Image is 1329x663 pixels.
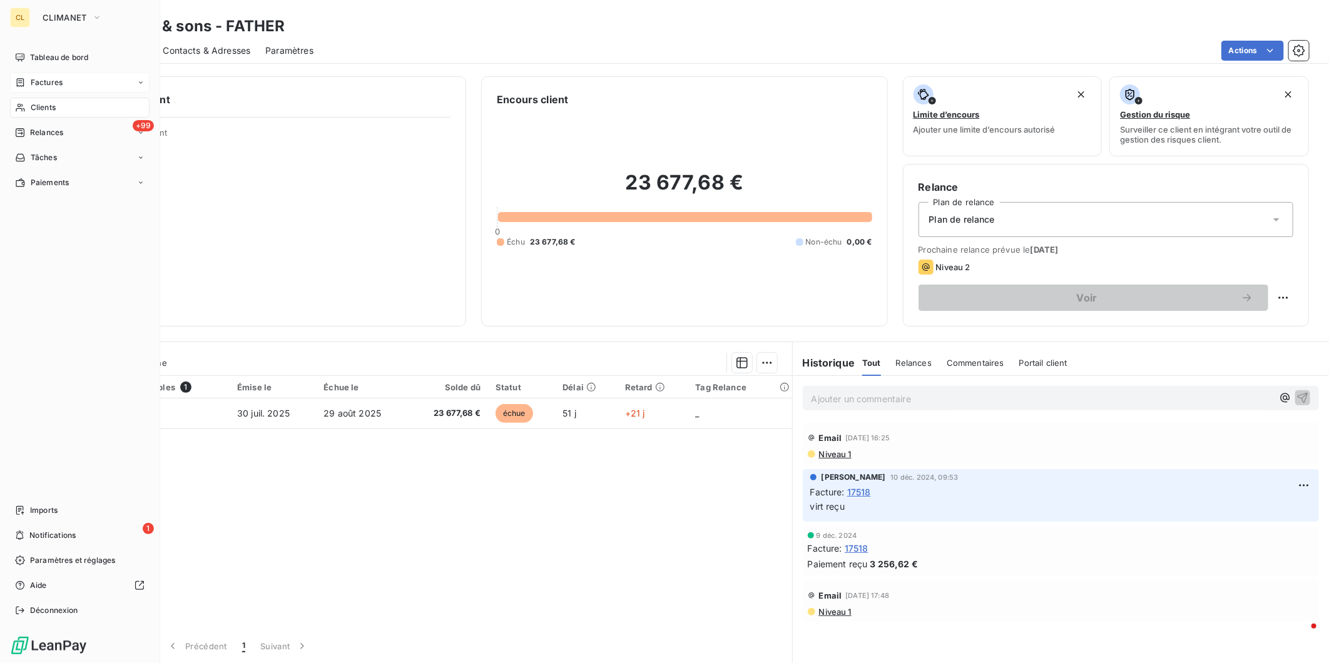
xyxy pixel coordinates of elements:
span: +99 [133,120,154,131]
span: Niveau 2 [936,262,970,272]
span: Limite d’encours [914,109,980,119]
span: Prochaine relance prévue le [919,245,1293,255]
span: Relances [30,127,63,138]
span: 17518 [845,542,868,555]
span: échue [496,404,533,423]
span: Paiement reçu [808,557,868,570]
span: Facture : [808,542,842,555]
h6: Informations client [76,92,451,107]
span: 1 [242,640,245,652]
span: Clients [31,102,56,113]
button: Limite d’encoursAjouter une limite d’encours autorisé [903,76,1102,156]
span: Plan de relance [929,213,995,226]
span: Niveau 1 [818,449,852,459]
span: 10 déc. 2024, 09:53 [891,473,959,481]
div: Délai [563,382,610,392]
button: Précédent [159,633,235,659]
span: Gestion du risque [1120,109,1190,119]
span: Contacts & Adresses [163,44,250,57]
span: Échu [507,236,525,248]
h2: 23 677,68 € [497,170,872,208]
span: 0,00 € [847,236,872,248]
span: Déconnexion [30,605,78,616]
span: Voir [934,293,1241,303]
span: Aide [30,580,47,591]
span: Commentaires [947,358,1004,368]
button: Actions [1221,41,1284,61]
span: Email [819,433,842,443]
span: 9 déc. 2024 [817,532,857,539]
div: CL [10,8,30,28]
span: +21 j [625,408,645,418]
span: Tableau de bord [30,52,88,63]
span: Email [819,590,842,600]
span: 3 256,62 € [870,557,919,570]
div: Retard [625,382,681,392]
span: Non-échu [806,236,842,248]
img: Logo LeanPay [10,635,88,655]
span: Paramètres et réglages [30,555,115,566]
h6: Historique [793,355,855,370]
span: Portail client [1019,358,1067,368]
span: 1 [180,382,191,393]
span: Surveiller ce client en intégrant votre outil de gestion des risques client. [1120,124,1298,144]
button: Gestion du risqueSurveiller ce client en intégrant votre outil de gestion des risques client. [1109,76,1309,156]
span: 23 677,68 € [417,407,481,420]
div: Solde dû [417,382,481,392]
div: Émise le [237,382,308,392]
span: Tout [862,358,881,368]
span: CLIMANET [43,13,87,23]
span: Niveau 1 [818,607,852,617]
span: Ajouter une limite d’encours autorisé [914,124,1056,134]
span: _ [696,408,700,418]
span: Relances [896,358,932,368]
span: 17518 [847,485,871,499]
span: Notifications [29,530,76,541]
span: [DATE] [1031,245,1059,255]
div: Tag Relance [696,382,785,392]
h6: Relance [919,180,1293,195]
span: Tâches [31,152,57,163]
span: 1 [143,523,154,534]
h6: Encours client [497,92,568,107]
span: 30 juil. 2025 [237,408,290,418]
div: Statut [496,382,547,392]
h3: Father & sons - FATHER [110,15,285,38]
span: virt reçu [810,501,845,512]
button: Voir [919,285,1268,311]
span: Facture : [810,485,845,499]
span: Imports [30,505,58,516]
span: 0 [495,226,500,236]
span: 51 j [563,408,576,418]
span: [PERSON_NAME] [822,472,886,483]
span: 29 août 2025 [323,408,381,418]
div: Échue le [323,382,401,392]
span: 23 677,68 € [530,236,576,248]
span: Propriétés Client [101,128,451,145]
span: Paramètres [265,44,313,57]
a: Aide [10,575,150,595]
span: Factures [31,77,63,88]
button: 1 [235,633,253,659]
span: Paiements [31,177,69,188]
button: Suivant [253,633,316,659]
span: [DATE] 16:25 [845,434,890,442]
iframe: Intercom live chat [1286,620,1316,650]
span: [DATE] 17:48 [845,592,889,599]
